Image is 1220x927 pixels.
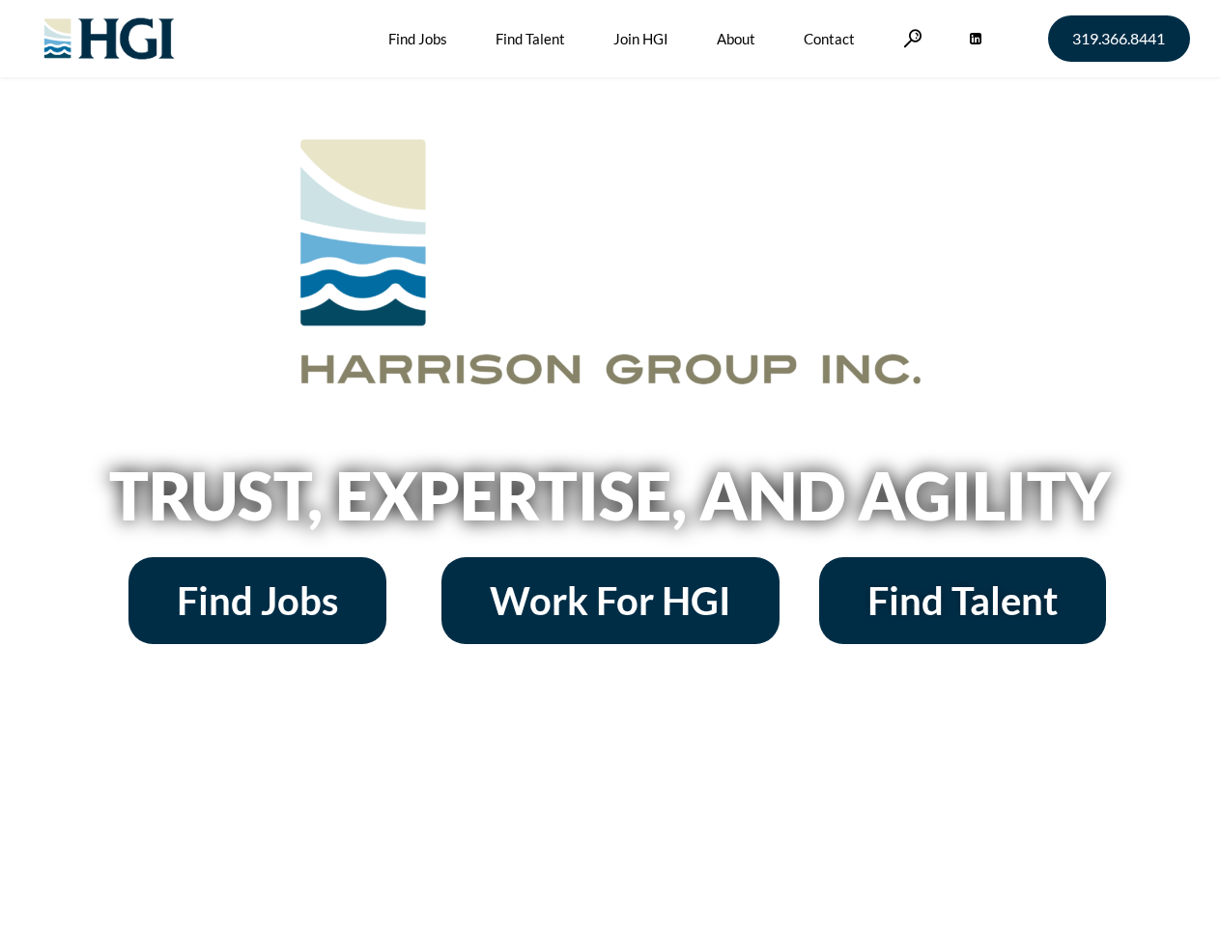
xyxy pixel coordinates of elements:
a: 319.366.8441 [1048,15,1190,62]
span: Find Talent [867,581,1058,620]
span: Find Jobs [177,581,338,620]
span: Work For HGI [490,581,731,620]
a: Find Jobs [128,557,386,644]
a: Find Talent [819,557,1106,644]
span: 319.366.8441 [1072,31,1165,46]
h2: Trust, Expertise, and Agility [60,463,1161,528]
a: Search [903,29,922,47]
a: Work For HGI [441,557,780,644]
